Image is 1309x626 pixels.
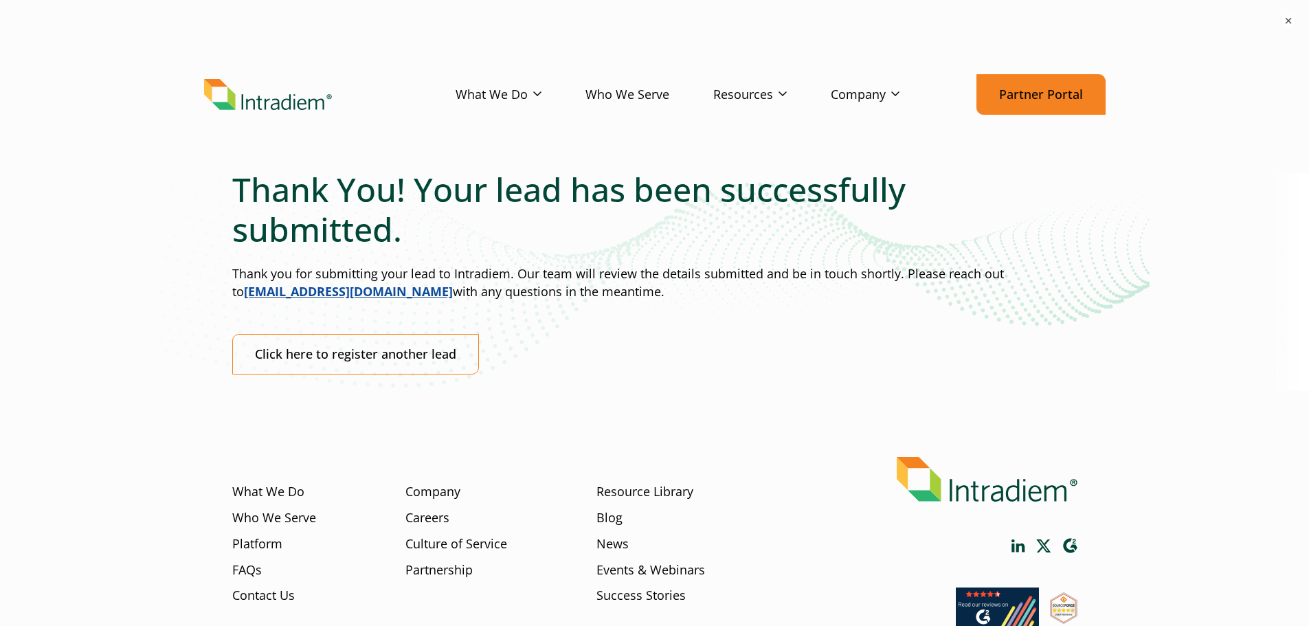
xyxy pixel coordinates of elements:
a: Company [405,483,460,501]
a: Who We Serve [585,75,713,115]
a: Link to homepage of Intradiem [204,79,456,111]
img: Intradiem [897,457,1077,502]
a: What We Do [232,483,304,501]
a: News [596,535,629,553]
a: Success Stories [596,587,686,605]
a: Careers [405,509,449,527]
a: Partner Portal [976,74,1106,115]
a: Partnership [405,561,473,579]
p: Thank you for submitting your lead to Intradiem. Our team will review the details submitted and b... [232,265,1077,301]
img: Intradiem [204,79,332,111]
a: Company [831,75,943,115]
a: Blog [596,509,623,527]
a: Link opens in a new window [1011,539,1025,552]
a: Contact Us [232,587,295,605]
a: Link opens in a new window [1062,538,1077,554]
img: SourceForge User Reviews [1050,592,1077,624]
a: Who We Serve [232,509,316,527]
button: × [1282,14,1295,27]
a: Resource Library [596,483,693,501]
a: Platform [232,535,282,553]
a: FAQs [232,561,262,579]
a: Culture of Service [405,535,507,553]
a: What We Do [456,75,585,115]
a: Link opens in a new window [1036,539,1051,552]
a: Resources [713,75,831,115]
a: Click here to register another lead [232,334,479,375]
a: [EMAIL_ADDRESS][DOMAIN_NAME] [244,283,453,300]
a: Events & Webinars [596,561,705,579]
h2: Thank You! Your lead has been successfully submitted. [232,170,1077,249]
